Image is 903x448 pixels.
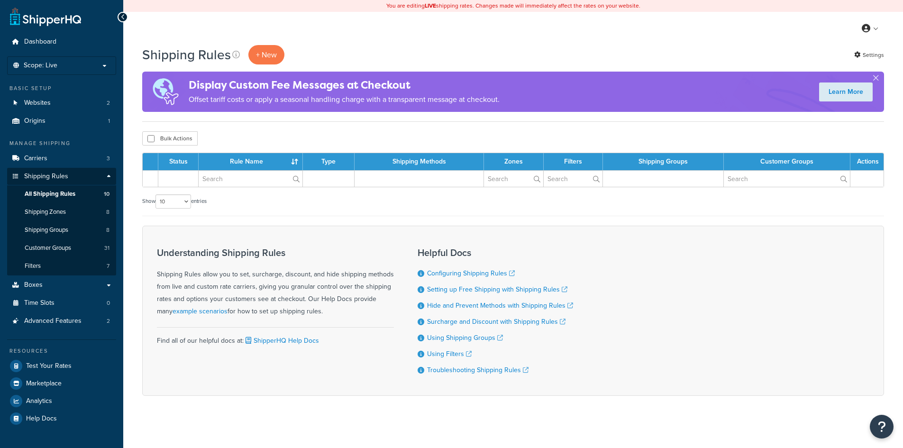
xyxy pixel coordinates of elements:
a: Test Your Rates [7,357,116,375]
th: Shipping Methods [355,153,484,170]
span: 3 [107,155,110,163]
h1: Shipping Rules [142,46,231,64]
span: 2 [107,317,110,325]
a: Setting up Free Shipping with Shipping Rules [427,284,567,294]
img: duties-banner-06bc72dcb5fe05cb3f9472aba00be2ae8eb53ab6f0d8bb03d382ba314ac3c341.png [142,72,189,112]
a: Shipping Rules [7,168,116,185]
li: Advanced Features [7,312,116,330]
span: Marketplace [26,380,62,388]
span: Analytics [26,397,52,405]
button: Open Resource Center [870,415,894,439]
a: Configuring Shipping Rules [427,268,515,278]
li: All Shipping Rules [7,185,116,203]
a: Customer Groups 31 [7,239,116,257]
a: Analytics [7,393,116,410]
a: Websites 2 [7,94,116,112]
span: 7 [107,262,109,270]
li: Shipping Zones [7,203,116,221]
a: Help Docs [7,410,116,427]
a: Carriers 3 [7,150,116,167]
a: Hide and Prevent Methods with Shipping Rules [427,301,573,311]
a: Shipping Groups 8 [7,221,116,239]
a: Using Shipping Groups [427,333,503,343]
a: Time Slots 0 [7,294,116,312]
li: Carriers [7,150,116,167]
span: 8 [106,226,109,234]
a: Using Filters [427,349,472,359]
h3: Understanding Shipping Rules [157,247,394,258]
a: Surcharge and Discount with Shipping Rules [427,317,566,327]
input: Search [484,171,543,187]
span: Time Slots [24,299,55,307]
a: Shipping Zones 8 [7,203,116,221]
li: Shipping Rules [7,168,116,276]
span: Filters [25,262,41,270]
span: 8 [106,208,109,216]
th: Type [303,153,355,170]
div: Resources [7,347,116,355]
select: Showentries [155,194,191,209]
li: Filters [7,257,116,275]
th: Zones [484,153,544,170]
p: Offset tariff costs or apply a seasonal handling charge with a transparent message at checkout. [189,93,500,106]
a: All Shipping Rules 10 [7,185,116,203]
span: 10 [104,190,109,198]
a: Learn More [819,82,873,101]
li: Customer Groups [7,239,116,257]
span: Shipping Zones [25,208,66,216]
li: Time Slots [7,294,116,312]
span: Websites [24,99,51,107]
span: Advanced Features [24,317,82,325]
a: Settings [854,48,884,62]
span: Carriers [24,155,47,163]
input: Search [724,171,850,187]
a: Advanced Features 2 [7,312,116,330]
span: 31 [104,244,109,252]
span: Scope: Live [24,62,57,70]
h4: Display Custom Fee Messages at Checkout [189,77,500,93]
button: Bulk Actions [142,131,198,146]
a: Origins 1 [7,112,116,130]
th: Actions [850,153,884,170]
th: Shipping Groups [603,153,724,170]
span: Dashboard [24,38,56,46]
div: Basic Setup [7,84,116,92]
b: LIVE [425,1,436,10]
a: example scenarios [173,306,228,316]
span: Boxes [24,281,43,289]
div: Manage Shipping [7,139,116,147]
span: 2 [107,99,110,107]
input: Search [544,171,602,187]
a: ShipperHQ Help Docs [244,336,319,346]
span: Customer Groups [25,244,71,252]
div: Find all of our helpful docs at: [157,327,394,347]
a: Dashboard [7,33,116,51]
span: Shipping Groups [25,226,68,234]
th: Customer Groups [724,153,850,170]
span: Help Docs [26,415,57,423]
th: Rule Name [199,153,303,170]
a: Boxes [7,276,116,294]
span: All Shipping Rules [25,190,75,198]
li: Origins [7,112,116,130]
span: 1 [108,117,110,125]
li: Shipping Groups [7,221,116,239]
span: Origins [24,117,46,125]
span: 0 [107,299,110,307]
a: ShipperHQ Home [10,7,81,26]
span: Shipping Rules [24,173,68,181]
h3: Helpful Docs [418,247,573,258]
a: Marketplace [7,375,116,392]
label: Show entries [142,194,207,209]
a: Filters 7 [7,257,116,275]
a: Troubleshooting Shipping Rules [427,365,529,375]
span: Test Your Rates [26,362,72,370]
input: Search [199,171,302,187]
li: Websites [7,94,116,112]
